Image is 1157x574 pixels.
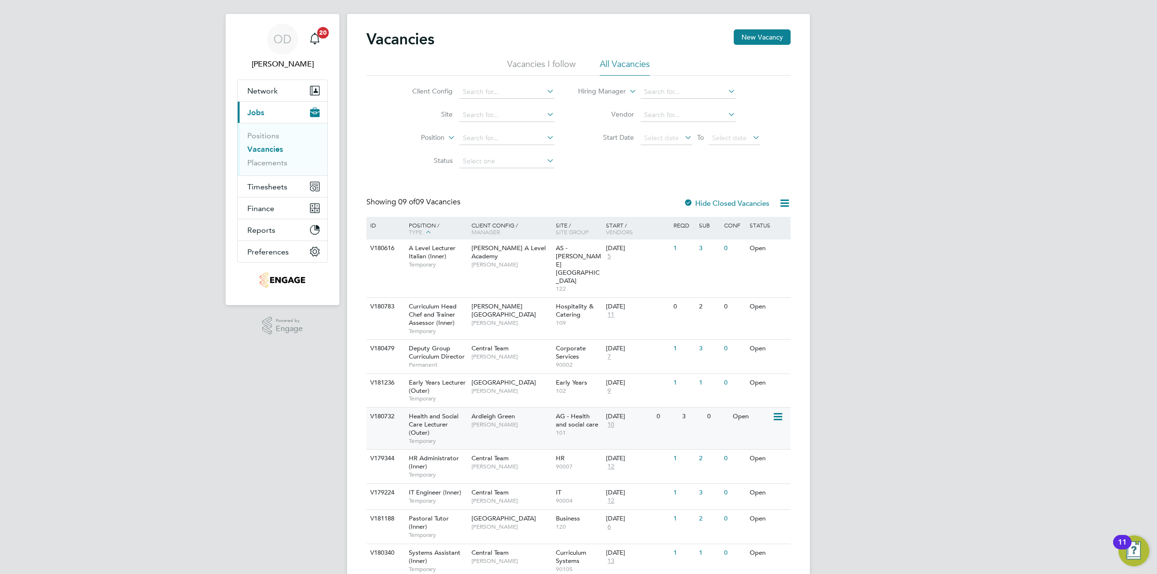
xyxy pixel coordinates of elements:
div: V180616 [368,240,402,257]
span: Powered by [276,317,303,325]
label: Client Config [397,87,453,95]
span: Site Group [556,228,589,236]
a: Placements [247,158,287,167]
span: [PERSON_NAME] [471,261,551,268]
button: Finance [238,198,327,219]
div: Sub [697,217,722,233]
div: [DATE] [606,454,669,463]
span: 12 [606,497,616,505]
span: 6 [606,523,612,531]
span: 101 [556,429,602,437]
div: V180783 [368,298,402,316]
span: Early Years Lecturer (Outer) [409,378,466,395]
input: Search for... [459,132,554,145]
a: Powered byEngage [262,317,303,335]
span: HR [556,454,565,462]
span: Temporary [409,327,467,335]
div: Open [747,374,789,392]
span: A Level Lecturer Italian (Inner) [409,244,456,260]
h2: Vacancies [366,29,434,49]
span: 102 [556,387,602,395]
div: 0 [722,544,747,562]
span: [PERSON_NAME] [471,387,551,395]
span: [PERSON_NAME] [471,421,551,428]
div: 1 [671,240,696,257]
span: Ollie Dart [237,58,328,70]
div: 11 [1118,542,1127,555]
span: Timesheets [247,182,287,191]
label: Hiring Manager [570,87,626,96]
span: Temporary [409,497,467,505]
span: 90002 [556,361,602,369]
div: Client Config / [469,217,553,240]
span: 122 [556,285,602,293]
div: 1 [671,450,696,467]
span: 9 [606,387,612,395]
span: [PERSON_NAME] [471,523,551,531]
div: Showing [366,197,462,207]
span: 90007 [556,463,602,470]
span: Early Years [556,378,587,387]
span: Temporary [409,395,467,402]
span: OD [273,33,292,45]
span: [PERSON_NAME] [471,319,551,327]
button: Reports [238,219,327,240]
div: [DATE] [606,379,669,387]
button: Jobs [238,102,327,123]
span: 09 of [398,197,416,207]
span: [PERSON_NAME] [471,353,551,360]
span: Business [556,514,580,522]
a: Positions [247,131,279,140]
input: Search for... [459,85,554,99]
div: 1 [671,374,696,392]
div: [DATE] [606,303,669,311]
div: V181236 [368,374,402,392]
div: 3 [680,408,705,426]
div: 3 [697,340,722,358]
span: Curriculum Systems [556,548,586,565]
div: Open [747,298,789,316]
img: jambo-logo-retina.png [260,272,305,288]
div: 2 [697,298,722,316]
div: Open [747,450,789,467]
div: [DATE] [606,489,669,497]
a: 20 [305,24,324,54]
span: [PERSON_NAME] [471,497,551,505]
span: Engage [276,325,303,333]
div: 3 [697,240,722,257]
span: 11 [606,311,616,319]
button: New Vacancy [734,29,791,45]
div: [DATE] [606,413,652,421]
span: 90105 [556,565,602,573]
span: Finance [247,204,274,213]
div: [DATE] [606,244,669,253]
div: 0 [671,298,696,316]
div: 0 [722,450,747,467]
button: Timesheets [238,176,327,197]
span: 10 [606,421,616,429]
label: Status [397,156,453,165]
div: 0 [654,408,679,426]
input: Search for... [459,108,554,122]
span: Central Team [471,548,509,557]
span: IT Engineer (Inner) [409,488,461,496]
div: Reqd [671,217,696,233]
div: 1 [697,374,722,392]
div: 0 [705,408,730,426]
span: 09 Vacancies [398,197,460,207]
div: 0 [722,240,747,257]
span: [PERSON_NAME] A Level Academy [471,244,546,260]
div: 2 [697,450,722,467]
span: Curriculum Head Chef and Trainer Assessor (Inner) [409,302,457,327]
div: 0 [722,298,747,316]
div: Conf [722,217,747,233]
span: HR Administrator (Inner) [409,454,459,470]
div: Open [747,240,789,257]
div: Jobs [238,123,327,175]
span: Select date [644,133,679,142]
span: Vendors [606,228,633,236]
div: Open [747,484,789,502]
span: IT [556,488,561,496]
div: ID [368,217,402,233]
span: 120 [556,523,602,531]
